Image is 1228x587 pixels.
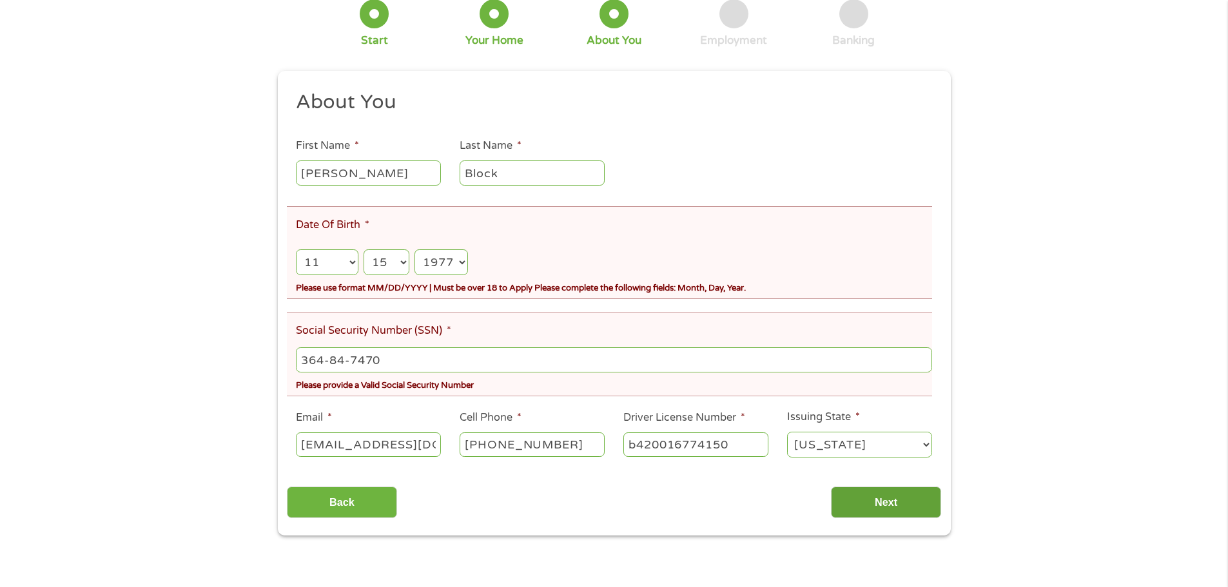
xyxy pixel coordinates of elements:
input: Back [287,486,397,518]
div: About You [587,34,641,48]
label: Email [296,411,332,425]
label: Last Name [460,139,521,153]
input: John [296,160,441,185]
label: Date Of Birth [296,218,369,232]
label: Cell Phone [460,411,521,425]
input: Smith [460,160,605,185]
div: Start [361,34,388,48]
div: Please use format MM/DD/YYYY | Must be over 18 to Apply Please complete the following fields: Mon... [296,278,931,295]
label: Social Security Number (SSN) [296,324,451,338]
h2: About You [296,90,922,115]
div: Banking [832,34,875,48]
div: Employment [700,34,767,48]
input: Next [831,486,941,518]
label: First Name [296,139,359,153]
input: john@gmail.com [296,432,441,457]
input: 078-05-1120 [296,347,931,372]
input: (541) 754-3010 [460,432,605,457]
div: Please provide a Valid Social Security Number [296,374,931,392]
div: Your Home [465,34,523,48]
label: Issuing State [787,410,860,424]
label: Driver License Number [623,411,745,425]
